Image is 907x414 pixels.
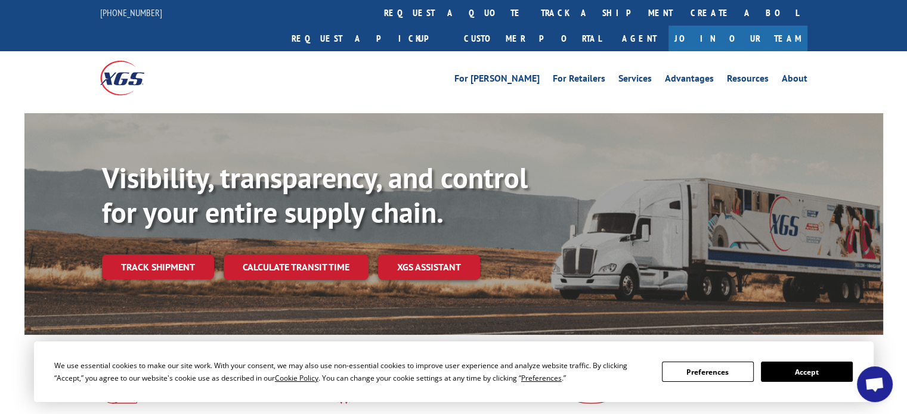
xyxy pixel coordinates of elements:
a: Services [618,74,652,87]
a: For Retailers [553,74,605,87]
a: Join Our Team [668,26,807,51]
a: Track shipment [102,254,214,279]
div: Chat abierto [857,366,893,402]
a: About [782,74,807,87]
button: Accept [761,362,853,382]
a: XGS ASSISTANT [378,254,480,280]
div: We use essential cookies to make our site work. With your consent, we may also use non-essential ... [54,359,648,384]
a: Agent [610,26,668,51]
a: For [PERSON_NAME] [454,74,540,87]
a: Customer Portal [455,26,610,51]
a: Calculate transit time [224,254,369,280]
a: Advantages [665,74,714,87]
div: Cookie Consent Prompt [34,341,874,402]
a: Request a pickup [283,26,455,51]
button: Preferences [662,362,754,382]
span: Preferences [521,373,562,383]
a: Resources [727,74,769,87]
span: Cookie Policy [275,373,318,383]
a: [PHONE_NUMBER] [100,7,162,18]
b: Visibility, transparency, and control for your entire supply chain. [102,159,528,231]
